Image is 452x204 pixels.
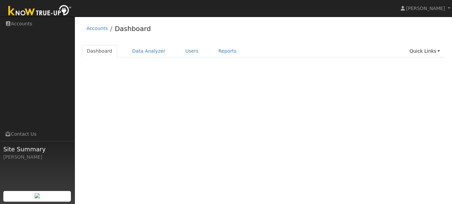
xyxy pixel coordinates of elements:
[406,6,445,11] span: [PERSON_NAME]
[180,45,204,57] a: Users
[115,25,151,33] a: Dashboard
[5,4,75,19] img: Know True-Up
[87,26,108,31] a: Accounts
[3,145,71,154] span: Site Summary
[35,193,40,198] img: retrieve
[213,45,241,57] a: Reports
[82,45,117,57] a: Dashboard
[3,154,71,161] div: [PERSON_NAME]
[404,45,445,57] a: Quick Links
[127,45,170,57] a: Data Analyzer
